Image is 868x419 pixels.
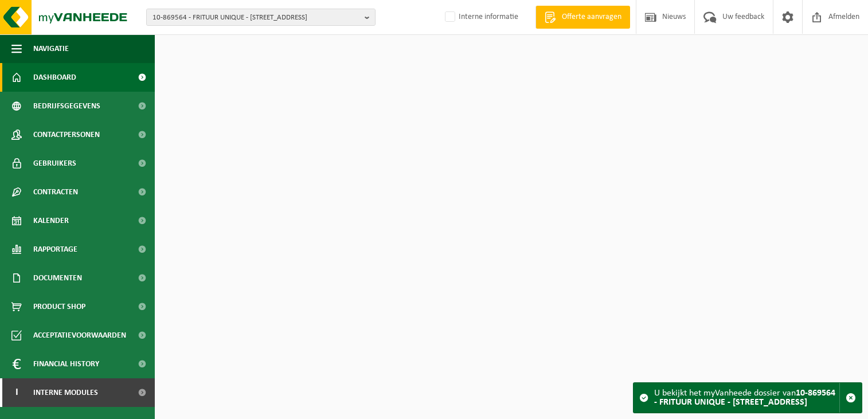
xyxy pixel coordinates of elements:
[654,383,839,413] div: U bekijkt het myVanheede dossier van
[33,149,76,178] span: Gebruikers
[33,63,76,92] span: Dashboard
[33,120,100,149] span: Contactpersonen
[153,9,360,26] span: 10-869564 - FRITUUR UNIQUE - [STREET_ADDRESS]
[33,321,126,350] span: Acceptatievoorwaarden
[654,389,835,407] strong: 10-869564 - FRITUUR UNIQUE - [STREET_ADDRESS]
[146,9,376,26] button: 10-869564 - FRITUUR UNIQUE - [STREET_ADDRESS]
[559,11,624,23] span: Offerte aanvragen
[33,264,82,292] span: Documenten
[535,6,630,29] a: Offerte aanvragen
[33,350,99,378] span: Financial History
[33,235,77,264] span: Rapportage
[33,206,69,235] span: Kalender
[33,92,100,120] span: Bedrijfsgegevens
[33,34,69,63] span: Navigatie
[287,41,331,64] a: Toon
[33,178,78,206] span: Contracten
[161,41,269,63] h2: Dashboard verborgen
[443,9,518,26] label: Interne informatie
[33,292,85,321] span: Product Shop
[296,49,311,56] span: Toon
[33,378,98,407] span: Interne modules
[11,378,22,407] span: I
